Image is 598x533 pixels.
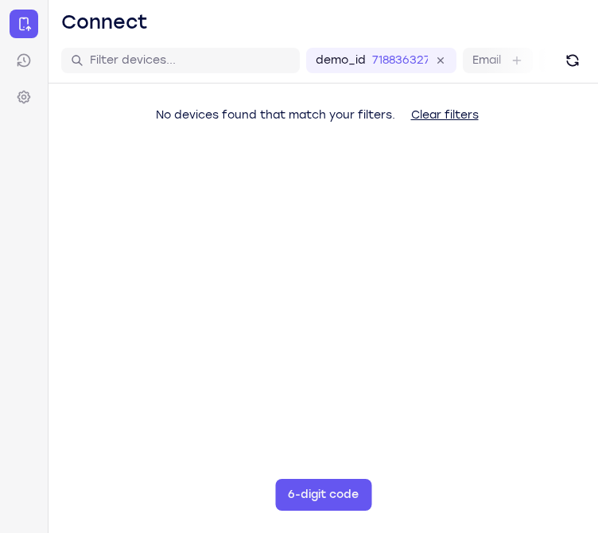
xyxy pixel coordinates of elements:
[560,48,585,73] button: Refresh
[10,10,38,38] a: Connect
[316,53,366,68] label: demo_id
[90,53,290,68] input: Filter devices...
[10,46,38,75] a: Sessions
[156,108,395,122] span: No devices found that match your filters.
[10,83,38,111] a: Settings
[398,99,491,131] button: Clear filters
[61,10,148,35] h1: Connect
[472,53,501,68] label: Email
[275,479,371,511] button: 6-digit code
